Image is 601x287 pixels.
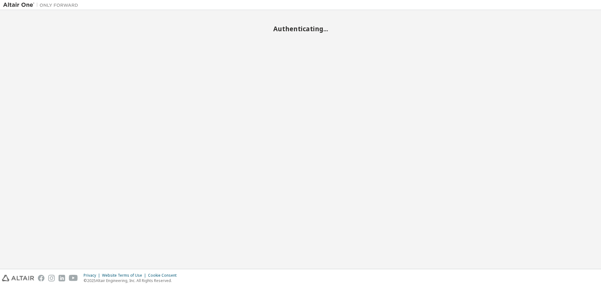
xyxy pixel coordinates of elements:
img: facebook.svg [38,275,44,281]
img: linkedin.svg [59,275,65,281]
div: Website Terms of Use [102,273,148,278]
img: youtube.svg [69,275,78,281]
div: Privacy [84,273,102,278]
h2: Authenticating... [3,25,598,33]
img: instagram.svg [48,275,55,281]
img: Altair One [3,2,81,8]
img: altair_logo.svg [2,275,34,281]
div: Cookie Consent [148,273,180,278]
p: © 2025 Altair Engineering, Inc. All Rights Reserved. [84,278,180,283]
